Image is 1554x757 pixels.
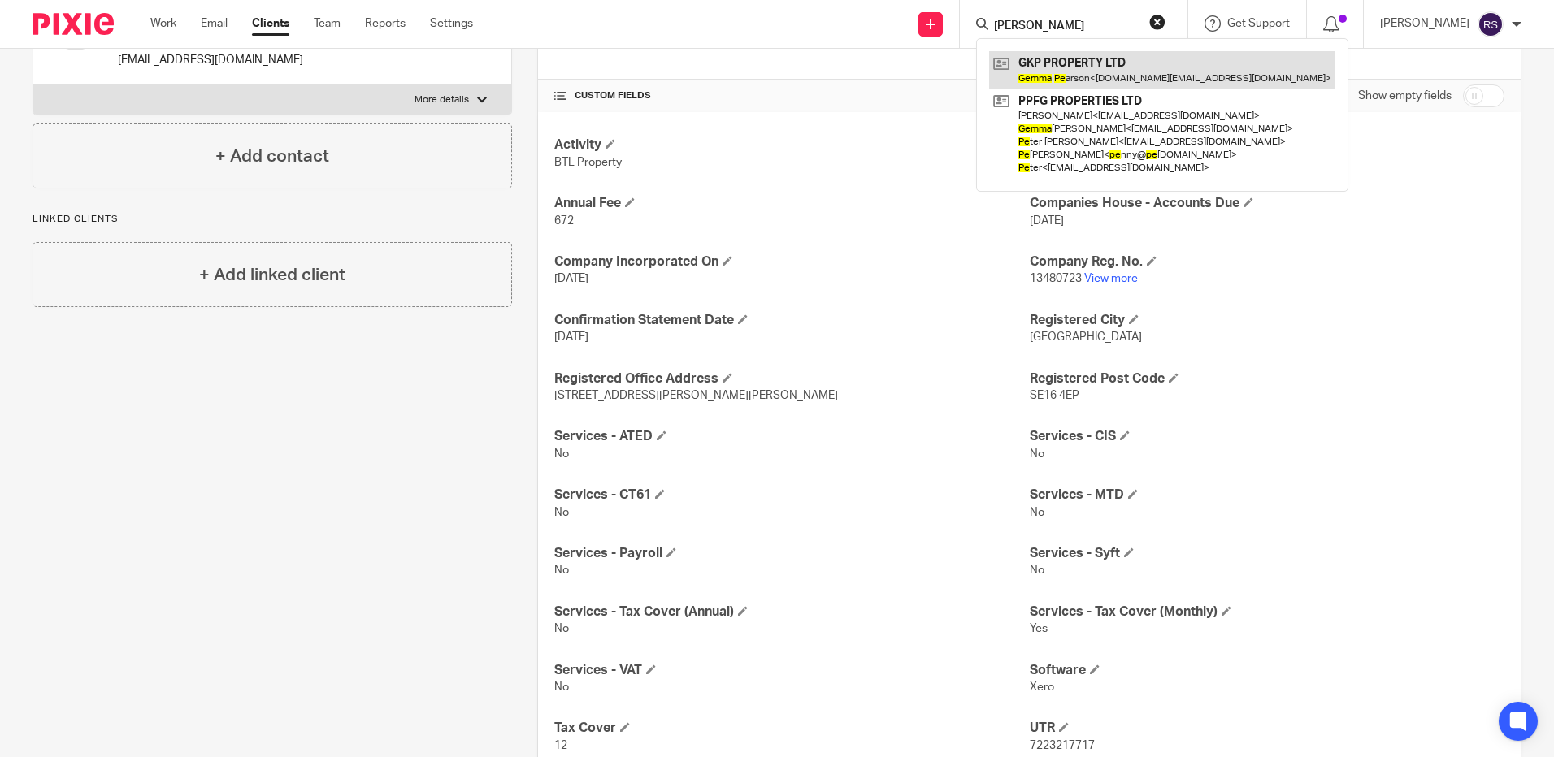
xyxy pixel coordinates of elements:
[554,195,1029,212] h4: Annual Fee
[554,89,1029,102] h4: CUSTOM FIELDS
[1030,681,1054,693] span: Xero
[1030,545,1504,562] h4: Services - Syft
[554,681,569,693] span: No
[554,136,1029,154] h4: Activity
[1030,428,1504,445] h4: Services - CIS
[1084,273,1138,284] a: View more
[554,331,588,343] span: [DATE]
[1358,88,1452,104] label: Show empty fields
[1030,195,1504,212] h4: Companies House - Accounts Due
[201,15,228,32] a: Email
[1030,603,1504,621] h4: Services - Tax Cover (Monthly)
[33,213,512,226] p: Linked clients
[554,565,569,576] span: No
[1030,740,1095,751] span: 7223217717
[1478,11,1504,37] img: svg%3E
[554,740,567,751] span: 12
[554,157,622,168] span: BTL Property
[1030,312,1504,329] h4: Registered City
[554,215,574,227] span: 672
[1030,623,1048,634] span: Yes
[118,52,303,68] p: [EMAIL_ADDRESS][DOMAIN_NAME]
[554,720,1029,737] h4: Tax Cover
[33,13,114,35] img: Pixie
[554,662,1029,679] h4: Services - VAT
[1030,662,1504,679] h4: Software
[1380,15,1469,32] p: [PERSON_NAME]
[1030,331,1142,343] span: [GEOGRAPHIC_DATA]
[992,19,1139,34] input: Search
[554,487,1029,504] h4: Services - CT61
[1030,370,1504,387] h4: Registered Post Code
[554,273,588,284] span: [DATE]
[1030,390,1079,401] span: SE16 4EP
[150,15,176,32] a: Work
[554,507,569,518] span: No
[365,15,406,32] a: Reports
[1030,487,1504,504] h4: Services - MTD
[554,623,569,634] span: No
[314,15,341,32] a: Team
[1030,507,1044,518] span: No
[252,15,289,32] a: Clients
[554,428,1029,445] h4: Services - ATED
[1030,448,1044,460] span: No
[1149,14,1165,30] button: Clear
[554,448,569,460] span: No
[1030,253,1504,270] h4: Company Reg. No.
[1030,720,1504,737] h4: UTR
[554,603,1029,621] h4: Services - Tax Cover (Annual)
[554,545,1029,562] h4: Services - Payroll
[215,144,329,169] h4: + Add contact
[1227,18,1290,29] span: Get Support
[554,390,838,401] span: [STREET_ADDRESS][PERSON_NAME][PERSON_NAME]
[554,253,1029,270] h4: Company Incorporated On
[1030,565,1044,576] span: No
[1030,273,1082,284] span: 13480723
[430,15,473,32] a: Settings
[199,262,345,288] h4: + Add linked client
[554,312,1029,329] h4: Confirmation Statement Date
[1030,215,1064,227] span: [DATE]
[415,93,469,106] p: More details
[554,370,1029,387] h4: Registered Office Address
